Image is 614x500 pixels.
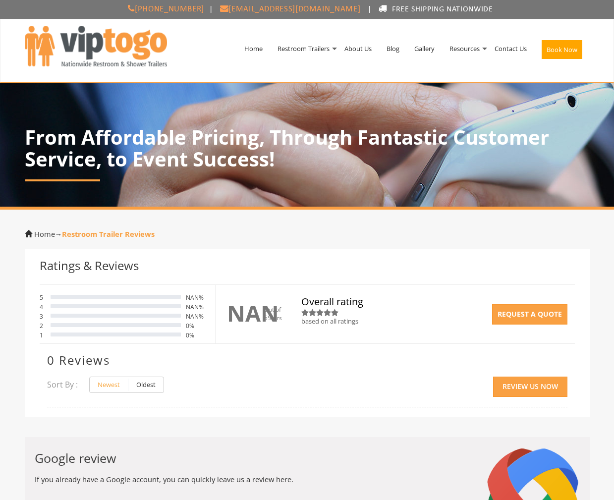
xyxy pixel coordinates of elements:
p: FREE SHIPPING NATIONWIDE [5,2,609,16]
em: Sort By : [47,379,78,390]
a: Oldest [128,379,164,391]
span: NAN% [186,314,208,320]
a: Restroom Trailers [270,23,337,74]
span: 1 [40,333,46,338]
a: Request a Quote [492,304,567,325]
a: Review Us Now [493,377,567,397]
img: VIPTOGO [25,26,167,66]
a: Newest [90,379,128,391]
span: 4 [40,304,46,310]
span: Out of Stars [264,305,282,322]
span: NAN% [186,295,208,301]
a: Contact Us [487,23,534,74]
h3: Ratings & Reviews [40,261,575,270]
a: Gallery [407,23,442,74]
h5: 0 Reviews [47,354,567,367]
span: NAN [227,298,279,328]
a: Blog [379,23,407,74]
span: → [34,229,155,239]
a: [EMAIL_ADDRESS][DOMAIN_NAME] [213,5,366,13]
span: 2 [40,323,46,329]
span: Overall rating [301,297,575,306]
a: [PHONE_NUMBER] [121,5,209,13]
a: Book Now [534,23,590,80]
span: | [209,5,213,13]
a: Home [237,23,270,74]
span: 0% [186,323,208,329]
a: Home [34,229,55,239]
span: based on all ratings [301,317,358,326]
a: About Us [337,23,379,74]
span: 5 [264,314,268,322]
h5: Google review [35,451,444,465]
h1: From Affordable Pricing, Through Fantastic Customer Service, to Event Success! [25,126,590,170]
span: | [368,5,372,13]
a: Resources [442,23,487,74]
strong: Restroom Trailer Reviews [62,229,155,239]
span: 5 [40,295,46,301]
button: Book Now [542,40,582,59]
span: 0% [186,333,208,338]
p: If you already have a Google account, you can quickly leave us a review here. [35,472,444,487]
span: NAN% [186,304,208,310]
span: 3 [40,314,46,320]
